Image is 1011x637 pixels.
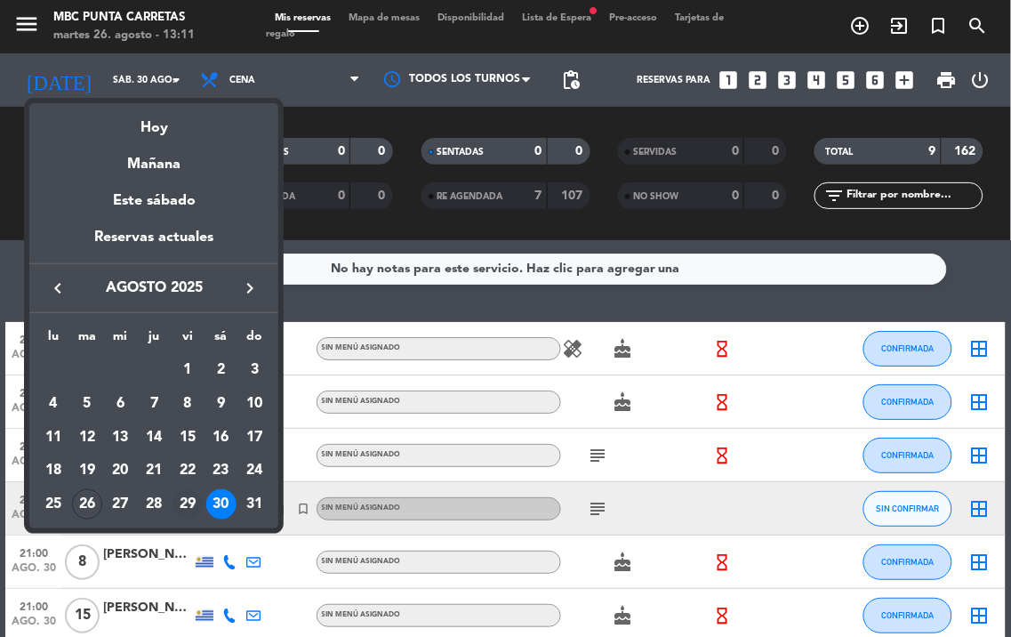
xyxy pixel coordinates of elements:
[237,488,271,521] td: 31 de agosto de 2025
[104,387,138,421] td: 6 de agosto de 2025
[38,456,68,486] div: 18
[171,387,205,421] td: 8 de agosto de 2025
[239,489,269,520] div: 31
[29,103,278,140] div: Hoy
[173,489,203,520] div: 29
[70,421,104,455] td: 12 de agosto de 2025
[206,423,237,453] div: 16
[205,488,238,521] td: 30 de agosto de 2025
[206,456,237,486] div: 23
[239,456,269,486] div: 24
[104,488,138,521] td: 27 de agosto de 2025
[72,456,102,486] div: 19
[171,488,205,521] td: 29 de agosto de 2025
[70,455,104,488] td: 19 de agosto de 2025
[205,327,238,354] th: sábado
[42,277,74,300] button: keyboard_arrow_left
[36,327,70,354] th: lunes
[237,387,271,421] td: 10 de agosto de 2025
[70,387,104,421] td: 5 de agosto de 2025
[139,389,169,419] div: 7
[139,423,169,453] div: 14
[105,389,135,419] div: 6
[171,327,205,354] th: viernes
[104,421,138,455] td: 13 de agosto de 2025
[237,354,271,388] td: 3 de agosto de 2025
[206,489,237,520] div: 30
[206,389,237,419] div: 9
[72,423,102,453] div: 12
[237,421,271,455] td: 17 de agosto de 2025
[173,389,203,419] div: 8
[36,421,70,455] td: 11 de agosto de 2025
[104,327,138,354] th: miércoles
[173,456,203,486] div: 22
[36,455,70,488] td: 18 de agosto de 2025
[173,423,203,453] div: 15
[74,277,234,300] span: agosto 2025
[72,489,102,520] div: 26
[38,389,68,419] div: 4
[173,355,203,385] div: 1
[137,327,171,354] th: jueves
[205,455,238,488] td: 23 de agosto de 2025
[105,456,135,486] div: 20
[206,355,237,385] div: 2
[171,455,205,488] td: 22 de agosto de 2025
[38,489,68,520] div: 25
[234,277,266,300] button: keyboard_arrow_right
[137,387,171,421] td: 7 de agosto de 2025
[104,455,138,488] td: 20 de agosto de 2025
[29,140,278,176] div: Mañana
[171,354,205,388] td: 1 de agosto de 2025
[105,423,135,453] div: 13
[239,278,261,299] i: keyboard_arrow_right
[36,488,70,521] td: 25 de agosto de 2025
[239,355,269,385] div: 3
[205,354,238,388] td: 2 de agosto de 2025
[171,421,205,455] td: 15 de agosto de 2025
[239,423,269,453] div: 17
[29,226,278,262] div: Reservas actuales
[105,489,135,520] div: 27
[139,489,169,520] div: 28
[36,387,70,421] td: 4 de agosto de 2025
[137,421,171,455] td: 14 de agosto de 2025
[137,455,171,488] td: 21 de agosto de 2025
[239,389,269,419] div: 10
[139,456,169,486] div: 21
[70,327,104,354] th: martes
[38,423,68,453] div: 11
[205,387,238,421] td: 9 de agosto de 2025
[137,488,171,521] td: 28 de agosto de 2025
[47,278,68,299] i: keyboard_arrow_left
[205,421,238,455] td: 16 de agosto de 2025
[36,354,171,388] td: AGO.
[237,455,271,488] td: 24 de agosto de 2025
[29,176,278,226] div: Este sábado
[70,488,104,521] td: 26 de agosto de 2025
[237,327,271,354] th: domingo
[72,389,102,419] div: 5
